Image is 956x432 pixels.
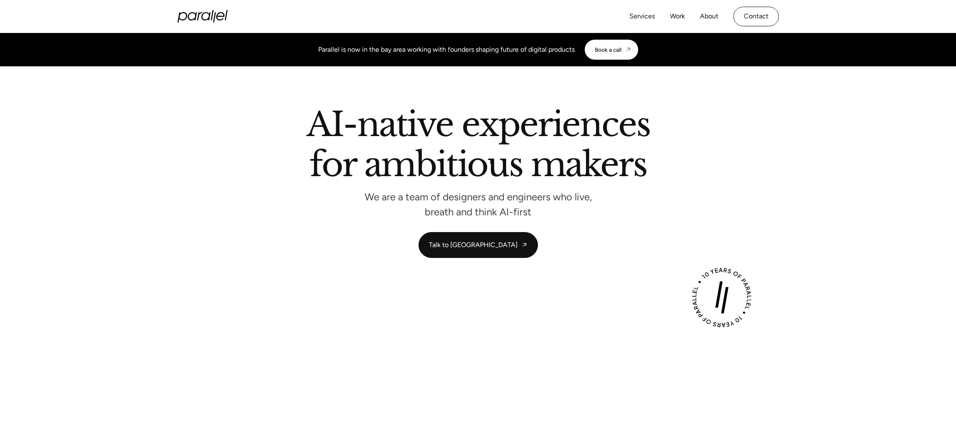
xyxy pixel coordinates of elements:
a: home [178,10,228,23]
p: We are a team of designers and engineers who live, breath and think AI-first [353,193,604,215]
img: CTA arrow image [625,46,631,53]
a: Services [629,10,655,23]
div: Book a call [595,46,621,53]
a: Book a call [585,40,638,60]
div: Parallel is now in the bay area working with founders shaping future of digital products [318,45,575,55]
a: Contact [733,7,779,26]
a: Work [670,10,685,23]
h2: AI-native experiences for ambitious makers [240,108,716,184]
a: About [700,10,718,23]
